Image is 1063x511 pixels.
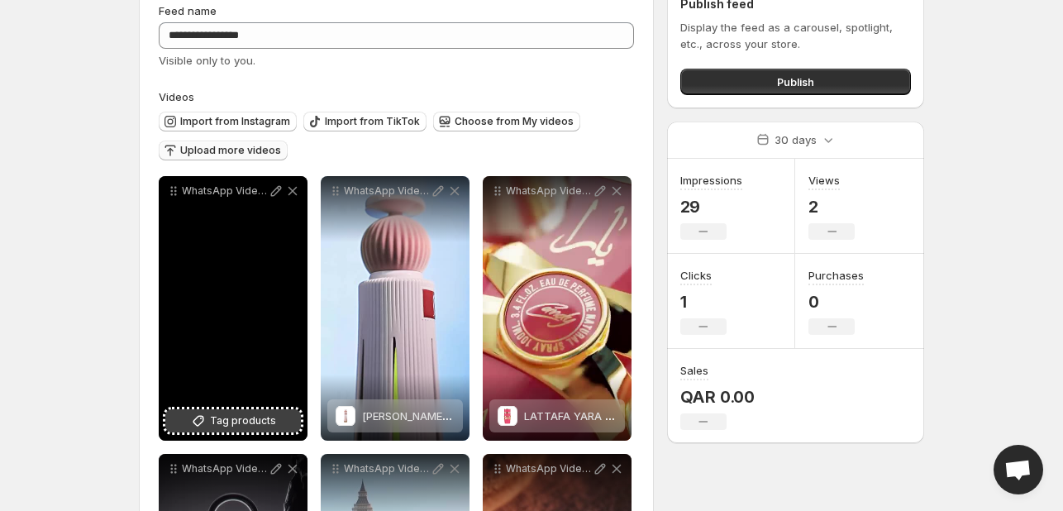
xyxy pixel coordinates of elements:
[182,462,268,475] p: WhatsApp Video [DATE] at 180725_11cefaa8
[303,112,427,131] button: Import from TikTok
[808,267,864,284] h3: Purchases
[506,184,592,198] p: WhatsApp Video [DATE] at 180645_53ff230c
[180,144,281,157] span: Upload more videos
[680,69,911,95] button: Publish
[680,19,911,52] p: Display the feed as a carousel, spotlight, etc., across your store.
[210,413,276,429] span: Tag products
[325,115,420,128] span: Import from TikTok
[808,292,864,312] p: 0
[680,172,742,189] h3: Impressions
[165,409,301,432] button: Tag products
[777,74,814,90] span: Publish
[455,115,574,128] span: Choose from My videos
[159,90,194,103] span: Videos
[680,362,708,379] h3: Sales
[159,4,217,17] span: Feed name
[159,176,307,441] div: WhatsApp Video [DATE] at 180758_ac68dcabTag products
[808,197,855,217] p: 2
[182,184,268,198] p: WhatsApp Video [DATE] at 180758_ac68dcab
[483,176,632,441] div: WhatsApp Video [DATE] at 180645_53ff230cLATTAFA YARA CANDY 100 MLLATTAFA YARA CANDY 100 ML
[344,184,430,198] p: WhatsApp Video [DATE] at 202252_eee73980
[159,54,255,67] span: Visible only to you.
[433,112,580,131] button: Choose from My videos
[159,112,297,131] button: Import from Instagram
[680,387,755,407] p: QAR 0.00
[506,462,592,475] p: WhatsApp Video [DATE] at 180746_801efa88
[808,172,840,189] h3: Views
[680,292,727,312] p: 1
[180,115,290,128] span: Import from Instagram
[775,131,817,148] p: 30 days
[159,141,288,160] button: Upload more videos
[362,409,565,423] span: [PERSON_NAME] [PERSON_NAME] 60ML
[680,267,712,284] h3: Clicks
[680,197,742,217] p: 29
[524,409,684,423] span: LATTAFA YARA CANDY 100 ML
[321,176,470,441] div: WhatsApp Video [DATE] at 202252_eee73980AHMED AL MAGHRIBI MARJ 60ML[PERSON_NAME] [PERSON_NAME] 60ML
[344,462,430,475] p: WhatsApp Video [DATE] at 180711_2bfbe2e8
[994,445,1043,494] div: Open chat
